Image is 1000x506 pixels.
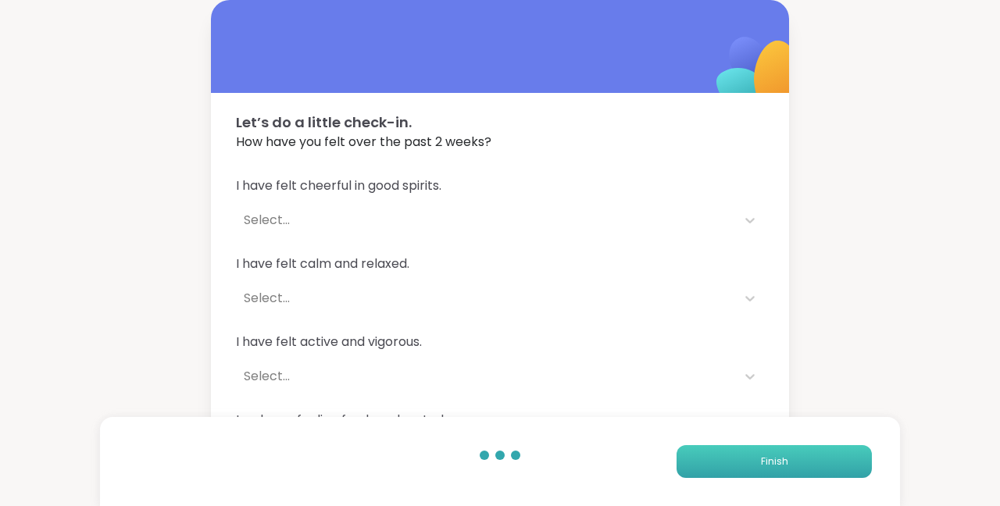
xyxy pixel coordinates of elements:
[236,333,764,351] span: I have felt active and vigorous.
[244,289,728,308] div: Select...
[244,367,728,386] div: Select...
[236,112,764,133] span: Let’s do a little check-in.
[236,133,764,151] span: How have you felt over the past 2 weeks?
[236,411,764,429] span: I woke up feeling fresh and rested.
[677,445,872,478] button: Finish
[761,454,788,469] span: Finish
[236,176,764,195] span: I have felt cheerful in good spirits.
[244,211,728,230] div: Select...
[236,255,764,273] span: I have felt calm and relaxed.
